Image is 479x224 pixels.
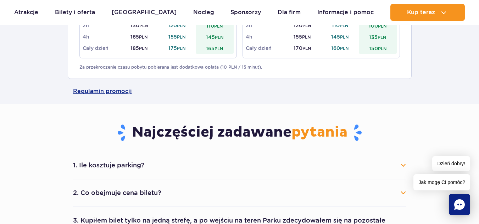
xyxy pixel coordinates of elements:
td: 120 [158,20,196,31]
td: 175 [158,42,196,54]
div: Chat [449,194,470,215]
td: 145 [196,31,234,42]
a: Atrakcje [14,4,38,21]
small: PLN [340,23,348,28]
td: 4h [83,31,121,42]
td: 165 [196,42,234,54]
button: 1. Ile kosztuje parking? [73,157,406,173]
small: PLN [177,23,185,28]
a: Nocleg [193,4,214,21]
td: 110 [321,20,359,31]
button: 2. Co obejmuje cena biletu? [73,185,406,201]
small: PLN [378,23,386,29]
a: Sponsorzy [230,4,261,21]
a: Regulamin promocji [73,79,406,104]
button: Kup teraz [390,4,465,21]
td: 135 [359,31,397,42]
td: 150 [359,42,397,54]
td: 155 [158,31,196,42]
small: PLN [302,46,311,51]
span: Kup teraz [407,9,435,16]
td: 120 [283,20,321,31]
small: PLN [214,23,223,29]
small: PLN [139,46,147,51]
td: 2h [83,20,121,31]
span: Dzień dobry! [432,156,470,171]
td: 185 [120,42,158,54]
td: 130 [120,20,158,31]
td: 145 [321,31,359,42]
td: Cały dzień [83,42,121,54]
small: PLN [177,46,185,51]
td: 110 [196,20,234,31]
td: 170 [283,42,321,54]
span: pytania [291,124,347,141]
a: Informacje i pomoc [317,4,374,21]
small: PLN [139,23,148,28]
small: PLN [378,46,386,51]
small: PLN [139,34,147,40]
td: 2h [246,20,284,31]
small: PLN [215,46,223,51]
small: PLN [302,34,311,40]
td: 155 [283,31,321,42]
small: PLN [215,35,223,40]
a: [GEOGRAPHIC_DATA] [112,4,177,21]
td: 100 [359,20,397,31]
td: 160 [321,42,359,54]
a: Bilety i oferta [55,4,95,21]
span: Jak mogę Ci pomóc? [413,174,470,190]
small: PLN [340,34,349,40]
td: 4h [246,31,284,42]
small: PLN [340,46,349,51]
td: Cały dzień [246,42,284,54]
h3: Najczęściej zadawane [73,124,406,142]
td: 165 [120,31,158,42]
small: PLN [177,34,185,40]
small: PLN [378,35,386,40]
p: Za przekroczenie czasu pobytu pobierana jest dodatkowa opłata (10 PLN / 15 minut). [79,64,400,70]
a: Dla firm [278,4,301,21]
small: PLN [302,23,311,28]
